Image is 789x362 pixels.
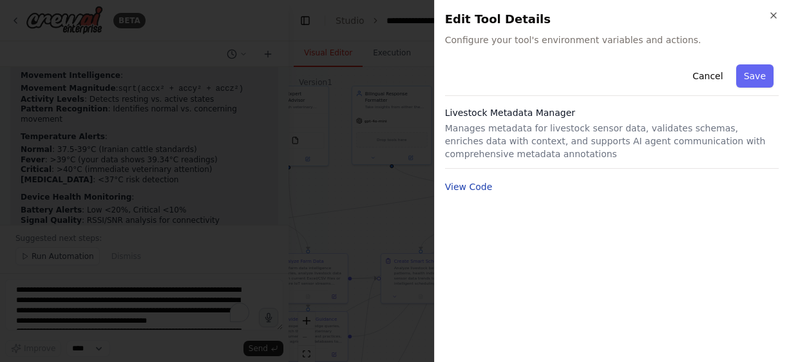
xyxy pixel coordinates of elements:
button: Save [736,64,774,88]
button: View Code [445,180,493,193]
button: Cancel [685,64,730,88]
h3: Livestock Metadata Manager [445,106,779,119]
p: Manages metadata for livestock sensor data, validates schemas, enriches data with context, and su... [445,122,779,160]
span: Configure your tool's environment variables and actions. [445,33,779,46]
h2: Edit Tool Details [445,10,779,28]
